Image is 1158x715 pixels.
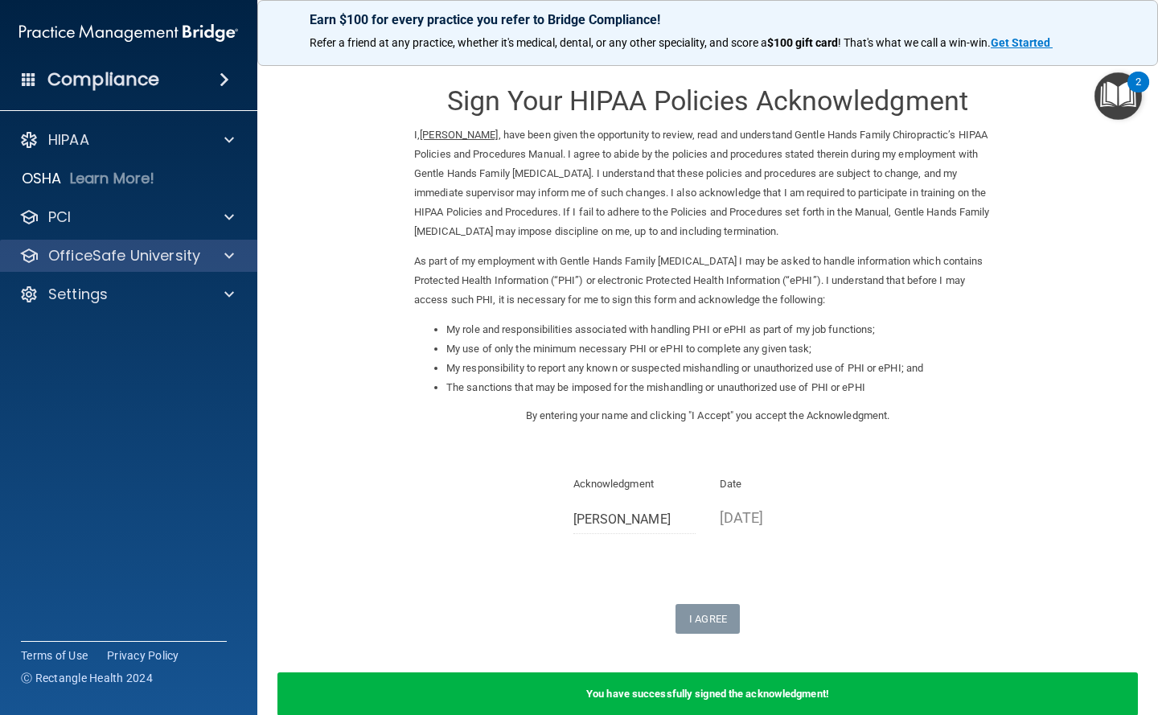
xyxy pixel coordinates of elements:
button: I Agree [675,604,740,634]
strong: Get Started [991,36,1050,49]
a: PCI [19,208,234,227]
a: Get Started [991,36,1053,49]
input: Full Name [573,504,696,534]
strong: $100 gift card [767,36,838,49]
p: OSHA [22,169,62,188]
p: HIPAA [48,130,89,150]
p: Settings [48,285,108,304]
p: Earn $100 for every practice you refer to Bridge Compliance! [310,12,1106,27]
li: My responsibility to report any known or suspected mishandling or unauthorized use of PHI or ePHI... [446,359,1001,378]
h4: Compliance [47,68,159,91]
p: [DATE] [720,504,843,531]
div: 2 [1135,82,1141,103]
a: Settings [19,285,234,304]
li: The sanctions that may be imposed for the mishandling or unauthorized use of PHI or ePHI [446,378,1001,397]
li: My use of only the minimum necessary PHI or ePHI to complete any given task; [446,339,1001,359]
p: I, , have been given the opportunity to review, read and understand Gentle Hands Family Chiroprac... [414,125,1001,241]
p: Date [720,475,843,494]
span: ! That's what we call a win-win. [838,36,991,49]
p: OfficeSafe University [48,246,200,265]
a: Terms of Use [21,647,88,664]
li: My role and responsibilities associated with handling PHI or ePHI as part of my job functions; [446,320,1001,339]
a: HIPAA [19,130,234,150]
button: Open Resource Center, 2 new notifications [1094,72,1142,120]
span: Refer a friend at any practice, whether it's medical, dental, or any other speciality, and score a [310,36,767,49]
p: As part of my employment with Gentle Hands Family [MEDICAL_DATA] I may be asked to handle informa... [414,252,1001,310]
p: By entering your name and clicking "I Accept" you accept the Acknowledgment. [414,406,1001,425]
h3: Sign Your HIPAA Policies Acknowledgment [414,86,1001,116]
p: Learn More! [70,169,155,188]
img: PMB logo [19,17,238,49]
a: Privacy Policy [107,647,179,664]
b: You have successfully signed the acknowledgment! [586,688,829,700]
ins: [PERSON_NAME] [420,129,498,141]
p: PCI [48,208,71,227]
p: Acknowledgment [573,475,696,494]
span: Ⓒ Rectangle Health 2024 [21,670,153,686]
a: OfficeSafe University [19,246,234,265]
